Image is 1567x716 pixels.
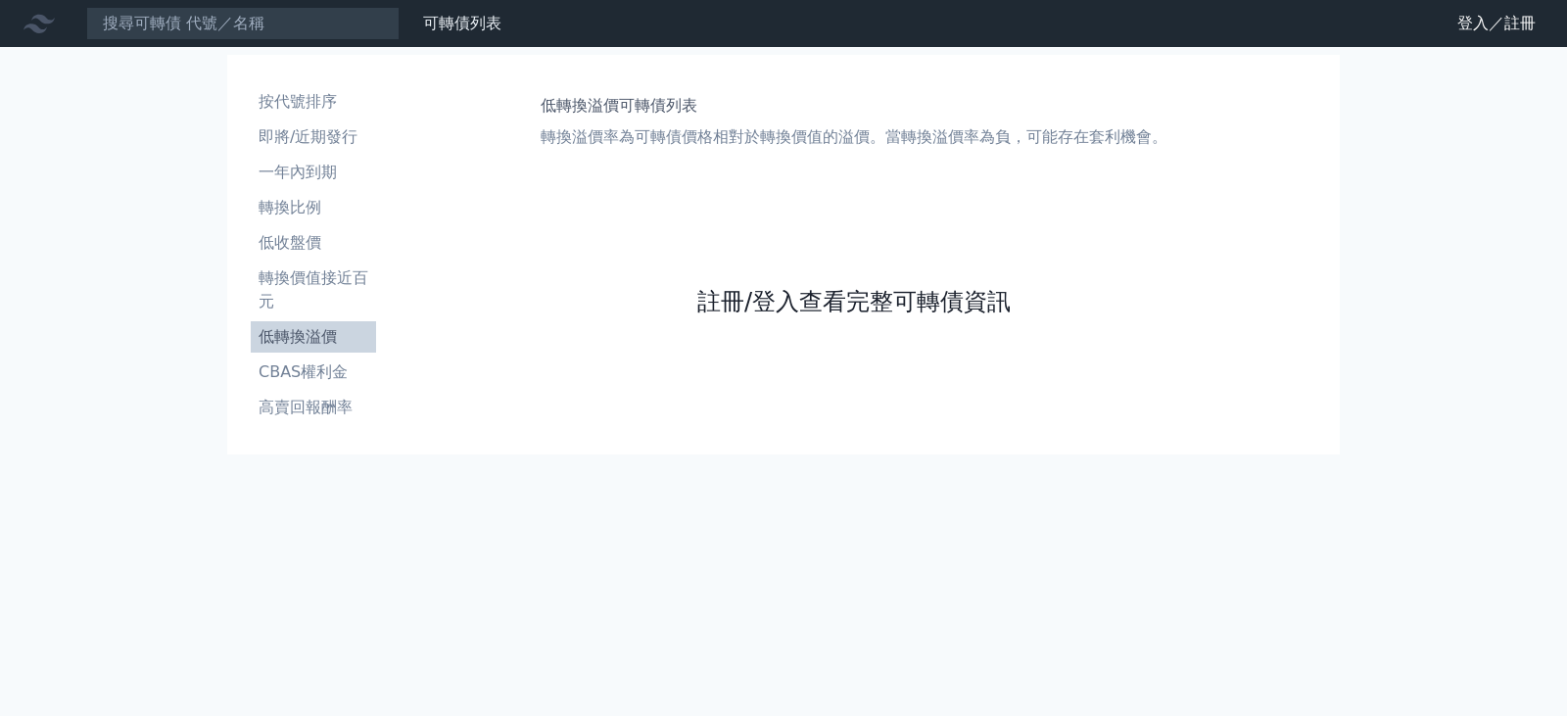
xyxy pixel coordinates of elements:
[251,161,376,184] li: 一年內到期
[251,360,376,384] li: CBAS權利金
[251,90,376,114] li: 按代號排序
[541,94,1167,118] h1: 低轉換溢價可轉債列表
[697,286,1011,317] a: 註冊/登入查看完整可轉債資訊
[251,392,376,423] a: 高賣回報酬率
[251,157,376,188] a: 一年內到期
[423,14,501,32] a: 可轉債列表
[251,325,376,349] li: 低轉換溢價
[251,231,376,255] li: 低收盤價
[86,7,400,40] input: 搜尋可轉債 代號／名稱
[251,396,376,419] li: 高賣回報酬率
[251,227,376,259] a: 低收盤價
[251,266,376,313] li: 轉換價值接近百元
[251,86,376,118] a: 按代號排序
[251,121,376,153] a: 即將/近期發行
[251,192,376,223] a: 轉換比例
[251,196,376,219] li: 轉換比例
[251,321,376,353] a: 低轉換溢價
[251,125,376,149] li: 即將/近期發行
[251,357,376,388] a: CBAS權利金
[541,125,1167,149] p: 轉換溢價率為可轉債價格相對於轉換價值的溢價。當轉換溢價率為負，可能存在套利機會。
[1442,8,1551,39] a: 登入／註冊
[251,263,376,317] a: 轉換價值接近百元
